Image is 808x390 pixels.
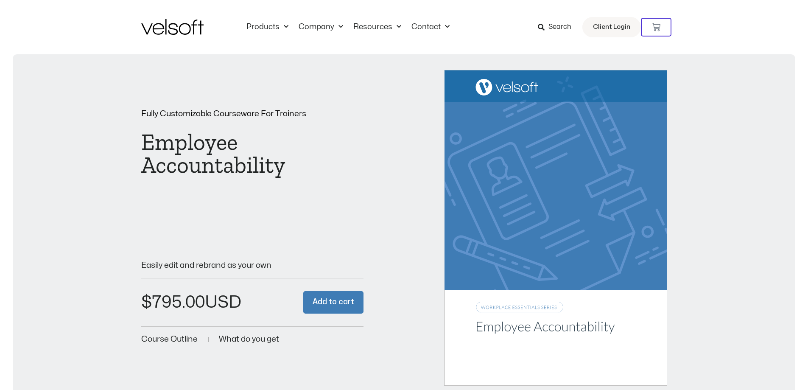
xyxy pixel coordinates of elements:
img: Second Product Image [445,70,667,386]
a: What do you get [219,335,279,343]
a: ResourcesMenu Toggle [348,22,406,32]
a: Course Outline [141,335,198,343]
img: Velsoft Training Materials [141,19,204,35]
a: ProductsMenu Toggle [241,22,294,32]
a: ContactMenu Toggle [406,22,455,32]
p: Fully Customizable Courseware For Trainers [141,110,364,118]
button: Add to cart [303,291,363,314]
bdi: 795.00 [141,294,205,311]
a: CompanyMenu Toggle [294,22,348,32]
span: $ [141,294,152,311]
a: Search [538,20,577,34]
nav: Menu [241,22,455,32]
span: Client Login [593,22,630,33]
span: Search [548,22,571,33]
p: Easily edit and rebrand as your own [141,261,364,269]
h1: Employee Accountability [141,131,364,177]
a: Client Login [582,17,641,37]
